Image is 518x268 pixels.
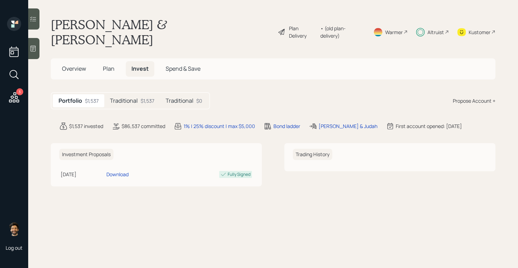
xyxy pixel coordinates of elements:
[58,97,82,104] h5: Portfolio
[385,28,403,36] div: Warmer
[7,222,21,236] img: eric-schwartz-headshot.png
[320,25,365,39] div: • (old plan-delivery)
[293,149,332,160] h6: Trading History
[396,122,462,130] div: First account opened: [DATE]
[469,28,491,36] div: Kustomer
[6,244,23,251] div: Log out
[166,65,201,72] span: Spend & Save
[69,122,103,130] div: $1,537 invested
[166,97,193,104] h5: Traditional
[196,97,202,104] div: $0
[59,149,113,160] h6: Investment Proposals
[110,97,138,104] h5: Traditional
[85,97,99,104] div: $1,537
[273,122,300,130] div: Bond ladder
[131,65,149,72] span: Invest
[319,122,377,130] div: [PERSON_NAME] & Judah
[62,65,86,72] span: Overview
[184,122,255,130] div: 1% | 25% discount | max $5,000
[141,97,154,104] div: $1,537
[106,171,129,178] div: Download
[103,65,115,72] span: Plan
[289,25,317,39] div: Plan Delivery
[453,97,495,104] div: Propose Account +
[51,17,272,47] h1: [PERSON_NAME] & [PERSON_NAME]
[16,88,23,95] div: 3
[61,171,104,178] div: [DATE]
[427,28,444,36] div: Altruist
[122,122,165,130] div: $86,537 committed
[228,171,251,178] div: Fully Signed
